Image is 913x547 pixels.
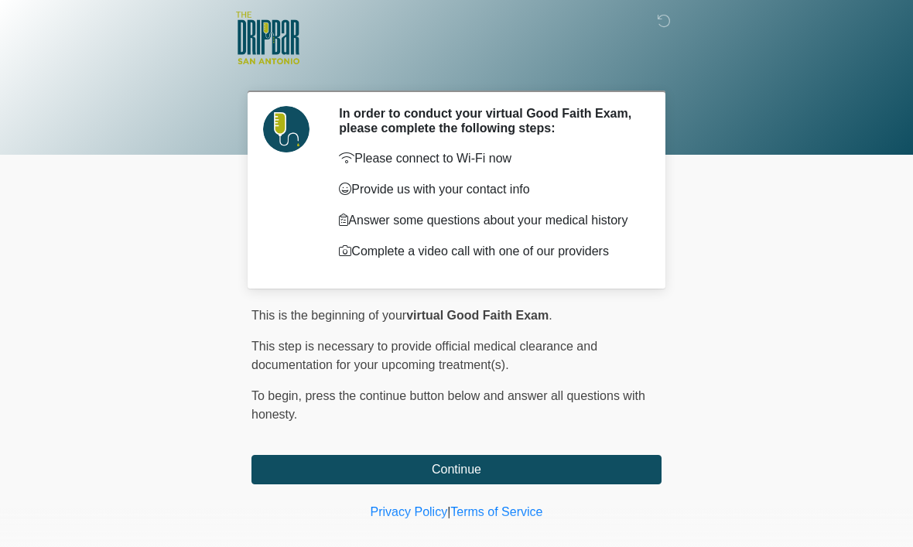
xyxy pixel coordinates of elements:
[406,309,549,322] strong: virtual Good Faith Exam
[251,389,305,402] span: To begin,
[339,242,638,261] p: Complete a video call with one of our providers
[339,180,638,199] p: Provide us with your contact info
[371,505,448,518] a: Privacy Policy
[251,455,662,484] button: Continue
[339,106,638,135] h2: In order to conduct your virtual Good Faith Exam, please complete the following steps:
[251,340,597,371] span: This step is necessary to provide official medical clearance and documentation for your upcoming ...
[447,505,450,518] a: |
[236,12,299,66] img: The DRIPBaR - San Antonio Fossil Creek Logo
[339,149,638,168] p: Please connect to Wi-Fi now
[339,211,638,230] p: Answer some questions about your medical history
[251,389,645,421] span: press the continue button below and answer all questions with honesty.
[251,309,406,322] span: This is the beginning of your
[263,106,309,152] img: Agent Avatar
[549,309,552,322] span: .
[450,505,542,518] a: Terms of Service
